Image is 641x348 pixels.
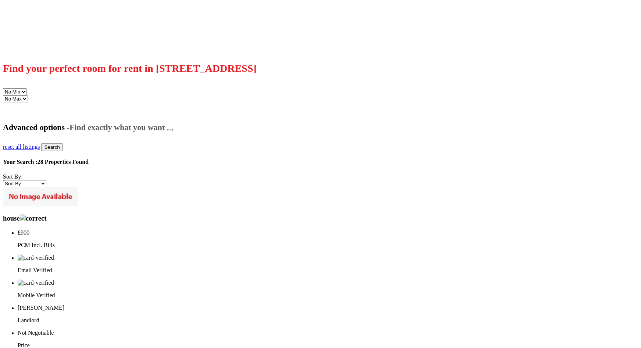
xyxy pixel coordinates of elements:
[18,242,638,249] p: PCM Incl. Bills
[18,229,29,236] span: £900
[18,280,54,286] img: card-verified
[3,63,638,80] h2: Find your perfect room for rent in [STREET_ADDRESS]
[18,317,638,324] p: Landlord
[3,159,638,165] h4: Your Search :
[18,267,638,274] p: Email Verified
[18,330,54,336] span: Not Negotiable
[18,292,638,299] p: Mobile Verified
[70,123,165,132] span: Find exactly what you want
[3,144,40,150] a: reset all listings
[38,159,89,165] span: 28 Properties Found
[3,173,23,180] label: Sort By:
[3,123,638,132] h3: Advanced options -
[18,254,54,261] img: card-verified
[3,214,638,222] h3: house
[3,187,78,206] img: Photo 1 of common area house located at Athol Way, Uxbridge UB10 0LD, UK
[20,214,47,222] img: correct
[18,305,64,311] span: [PERSON_NAME]
[41,143,63,151] input: Search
